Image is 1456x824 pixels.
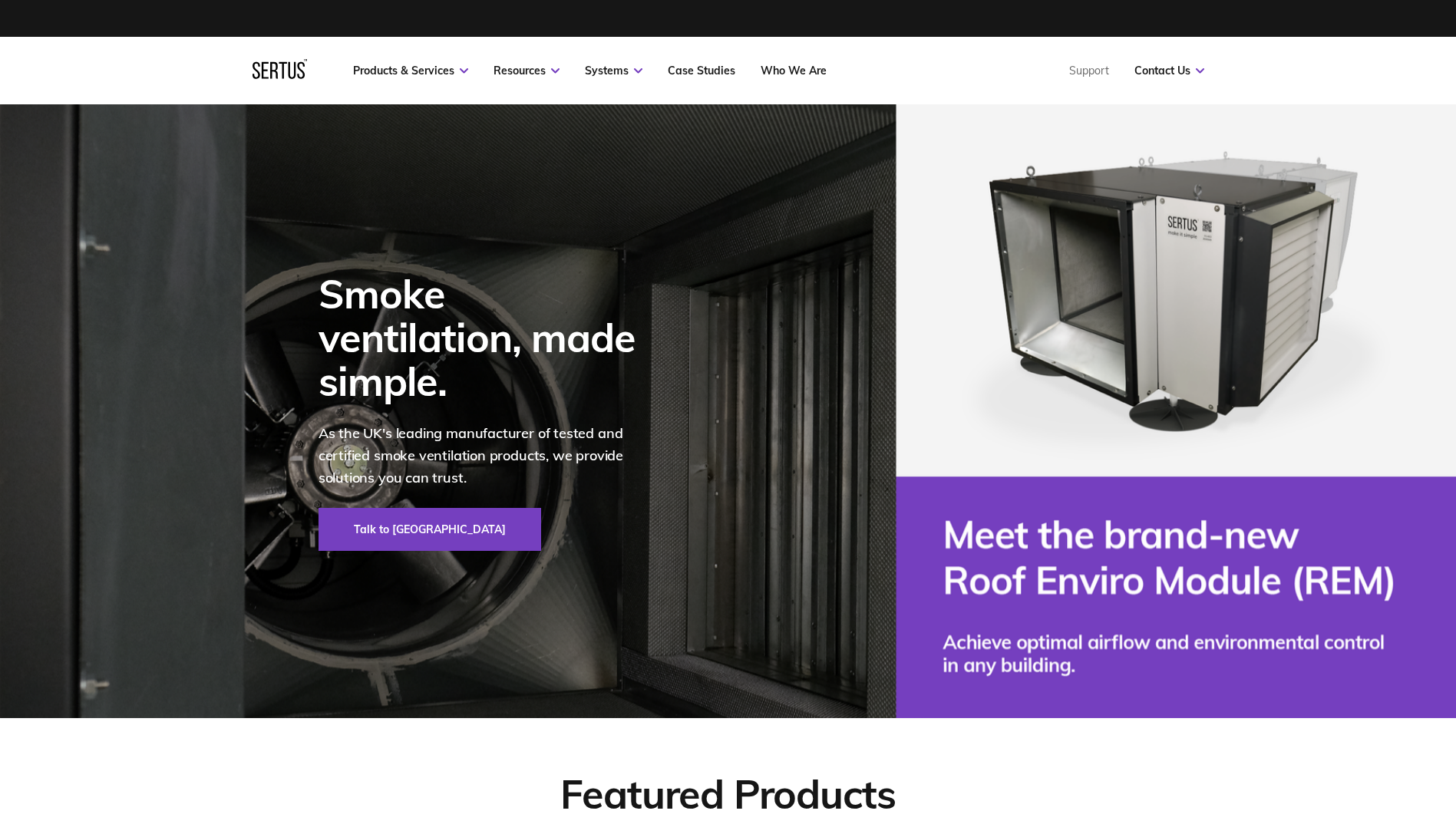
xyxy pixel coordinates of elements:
[353,64,468,77] a: Products & Services
[1069,64,1109,77] a: Support
[560,769,895,819] div: Featured Products
[585,64,642,77] a: Systems
[319,423,656,489] p: As the UK's leading manufacturer of tested and certified smoke ventilation products, we provide s...
[761,64,827,77] a: Who We Are
[494,64,560,77] a: Resources
[668,64,735,77] a: Case Studies
[1134,64,1204,77] a: Contact Us
[319,272,656,404] div: Smoke ventilation, made simple.
[319,508,541,551] a: Talk to [GEOGRAPHIC_DATA]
